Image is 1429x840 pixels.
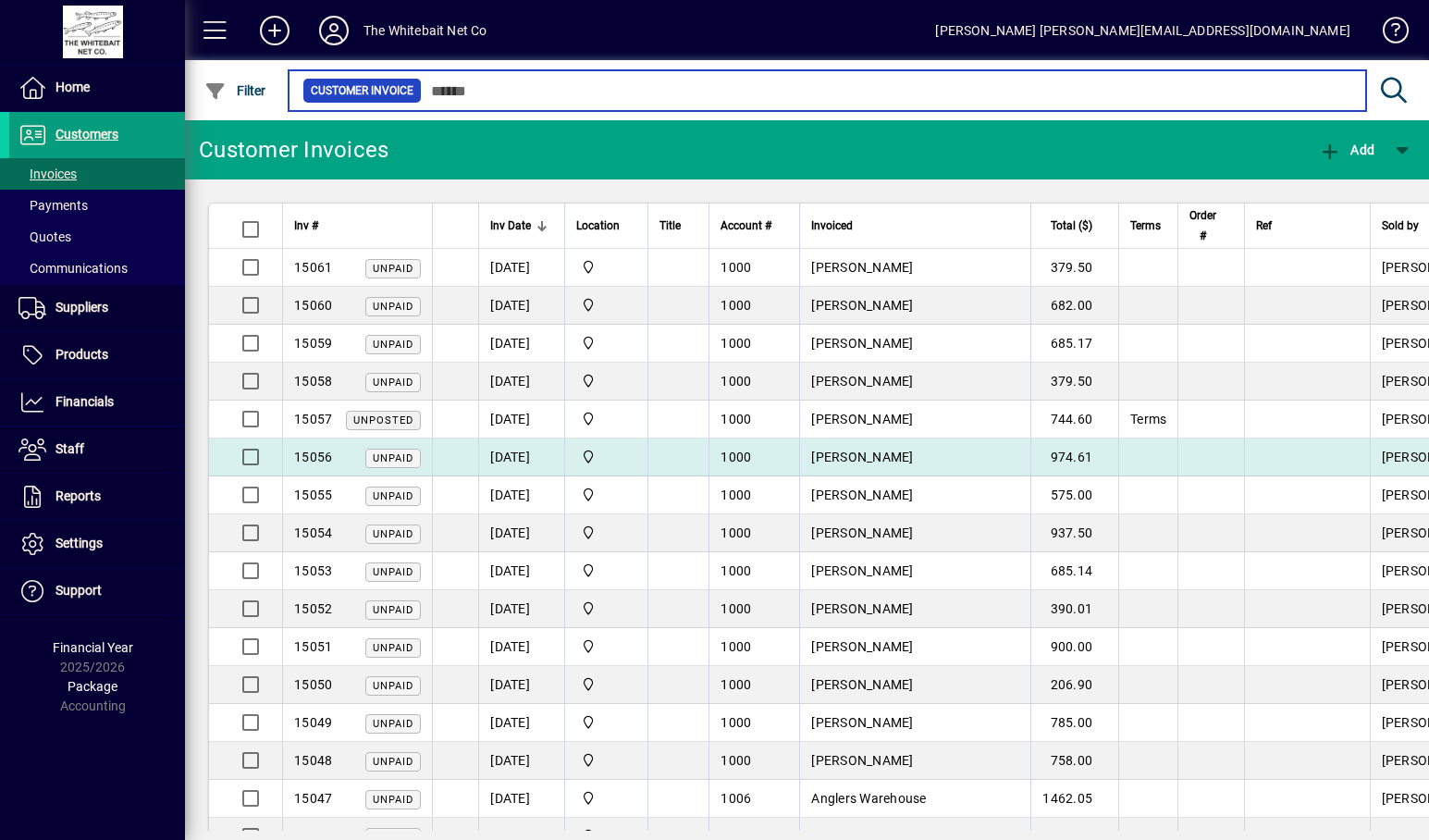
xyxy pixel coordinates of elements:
span: Ref [1256,216,1272,236]
div: Location [576,216,636,236]
span: 15056 [294,450,332,464]
span: [PERSON_NAME] [811,260,913,275]
td: [DATE] [478,325,564,363]
td: [DATE] [478,628,564,666]
span: Rangiora [576,447,636,467]
span: 1000 [721,260,751,275]
span: Unpaid [373,756,413,768]
td: [DATE] [478,552,564,590]
span: Terms [1130,412,1166,426]
span: 1000 [721,715,751,730]
a: Products [9,332,185,378]
button: Profile [304,14,363,47]
td: 682.00 [1030,287,1118,325]
span: 1000 [721,563,751,578]
span: [PERSON_NAME] [811,412,913,426]
span: Unpaid [373,339,413,351]
span: Products [55,347,108,362]
span: 15057 [294,412,332,426]
span: Total ($) [1051,216,1092,236]
span: 15054 [294,525,332,540]
button: Add [1314,133,1379,167]
span: Rangiora [576,371,636,391]
span: Rangiora [576,523,636,543]
td: 685.14 [1030,552,1118,590]
span: [PERSON_NAME] [811,525,913,540]
span: Rangiora [576,333,636,353]
span: [PERSON_NAME] [811,563,913,578]
span: [PERSON_NAME] [811,677,913,692]
span: Package [68,679,117,694]
div: Order # [1189,205,1233,246]
span: 1000 [721,488,751,502]
a: Reports [9,474,185,520]
span: [PERSON_NAME] [811,601,913,616]
span: Rangiora [576,750,636,771]
span: Unposted [353,414,413,426]
td: [DATE] [478,590,564,628]
span: 15050 [294,677,332,692]
span: 1000 [721,639,751,654]
span: [PERSON_NAME] [811,753,913,768]
span: Anglers Warehouse [811,791,926,806]
div: Invoiced [811,216,1019,236]
span: Filter [204,83,266,98]
a: Suppliers [9,285,185,331]
span: 15051 [294,639,332,654]
a: Invoices [9,158,185,190]
span: Home [55,80,90,94]
span: 15047 [294,791,332,806]
span: Invoiced [811,216,853,236]
span: Unpaid [373,263,413,275]
span: 15061 [294,260,332,275]
span: Account # [721,216,771,236]
td: 1462.05 [1030,780,1118,818]
td: 575.00 [1030,476,1118,514]
td: [DATE] [478,780,564,818]
span: Rangiora [576,257,636,278]
div: Total ($) [1042,216,1109,236]
span: Rangiora [576,712,636,733]
button: Add [245,14,304,47]
span: Communications [18,261,128,276]
span: [PERSON_NAME] [811,639,913,654]
span: 1000 [721,298,751,313]
span: Inv # [294,216,318,236]
span: 1000 [721,450,751,464]
td: [DATE] [478,476,564,514]
span: [PERSON_NAME] [811,715,913,730]
span: Rangiora [576,409,636,429]
span: Settings [55,536,103,550]
span: Rangiora [576,788,636,809]
span: Unpaid [373,794,413,806]
td: 937.50 [1030,514,1118,552]
td: [DATE] [478,439,564,476]
span: Unpaid [373,490,413,502]
td: 974.61 [1030,439,1118,476]
span: [PERSON_NAME] [811,450,913,464]
span: Quotes [18,229,71,244]
span: Customers [55,127,118,142]
a: Support [9,568,185,614]
span: 15049 [294,715,332,730]
div: [PERSON_NAME] [PERSON_NAME][EMAIL_ADDRESS][DOMAIN_NAME] [935,16,1350,45]
span: [PERSON_NAME] [811,374,913,389]
span: Inv Date [490,216,531,236]
td: [DATE] [478,401,564,439]
td: [DATE] [478,666,564,704]
span: Suppliers [55,300,108,315]
span: 1000 [721,677,751,692]
td: 206.90 [1030,666,1118,704]
span: Unpaid [373,301,413,313]
span: Rangiora [576,295,636,315]
span: Rangiora [576,561,636,581]
button: Filter [200,74,271,107]
span: Unpaid [373,528,413,540]
div: The Whitebait Net Co [363,16,487,45]
div: Title [659,216,697,236]
span: Add [1319,142,1374,157]
span: 1000 [721,753,751,768]
td: 744.60 [1030,401,1118,439]
div: Account # [721,216,788,236]
span: 15060 [294,298,332,313]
